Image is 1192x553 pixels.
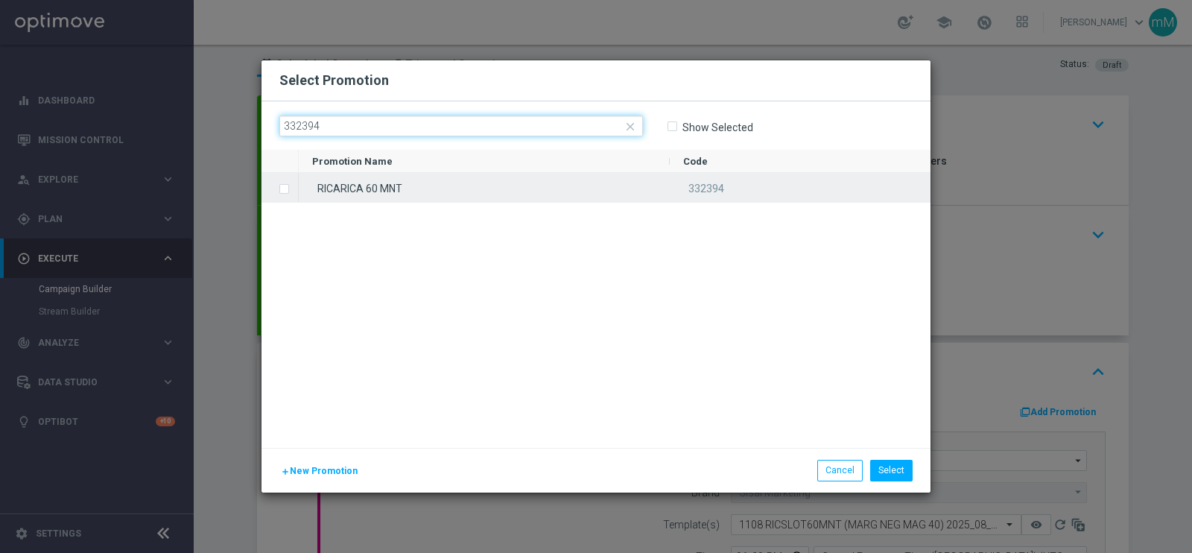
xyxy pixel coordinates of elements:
span: Code [683,156,708,167]
div: Press SPACE to select this row. [299,173,931,203]
i: add [281,467,290,476]
input: Search by Promotion name or Promo code [279,116,643,136]
span: New Promotion [290,466,358,476]
div: RICARICA 60 MNT [299,173,670,202]
span: 332394 [688,183,724,195]
label: Show Selected [682,121,753,134]
button: New Promotion [279,463,359,479]
span: Promotion Name [312,156,393,167]
div: Press SPACE to select this row. [261,173,299,203]
button: Select [870,460,913,481]
h2: Select Promotion [279,72,389,89]
button: Cancel [817,460,863,481]
i: close [624,120,637,133]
